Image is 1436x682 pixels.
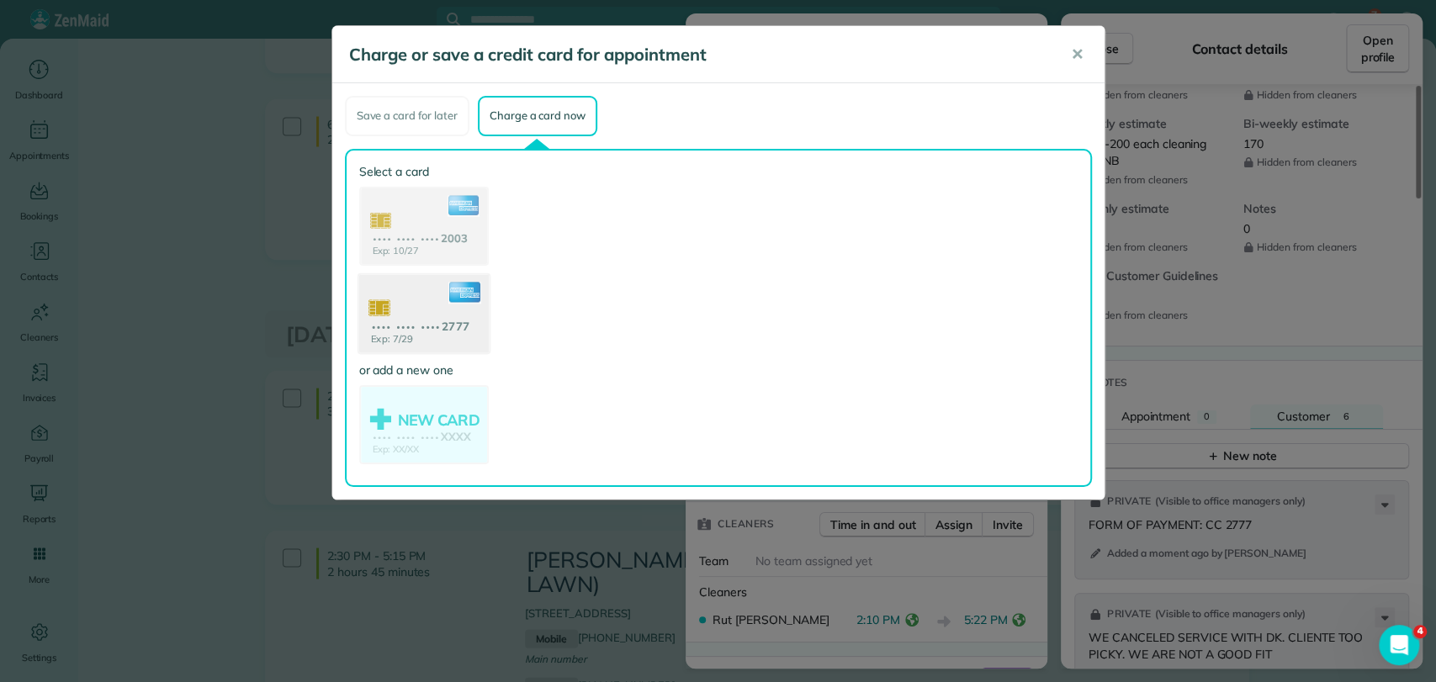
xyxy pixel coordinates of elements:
[1379,625,1419,665] iframe: Intercom live chat
[478,96,597,136] div: Charge a card now
[1071,45,1084,64] span: ✕
[1413,625,1427,638] span: 4
[359,163,489,180] label: Select a card
[349,43,1047,66] h5: Charge or save a credit card for appointment
[359,362,489,378] label: or add a new one
[345,96,469,136] div: Save a card for later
